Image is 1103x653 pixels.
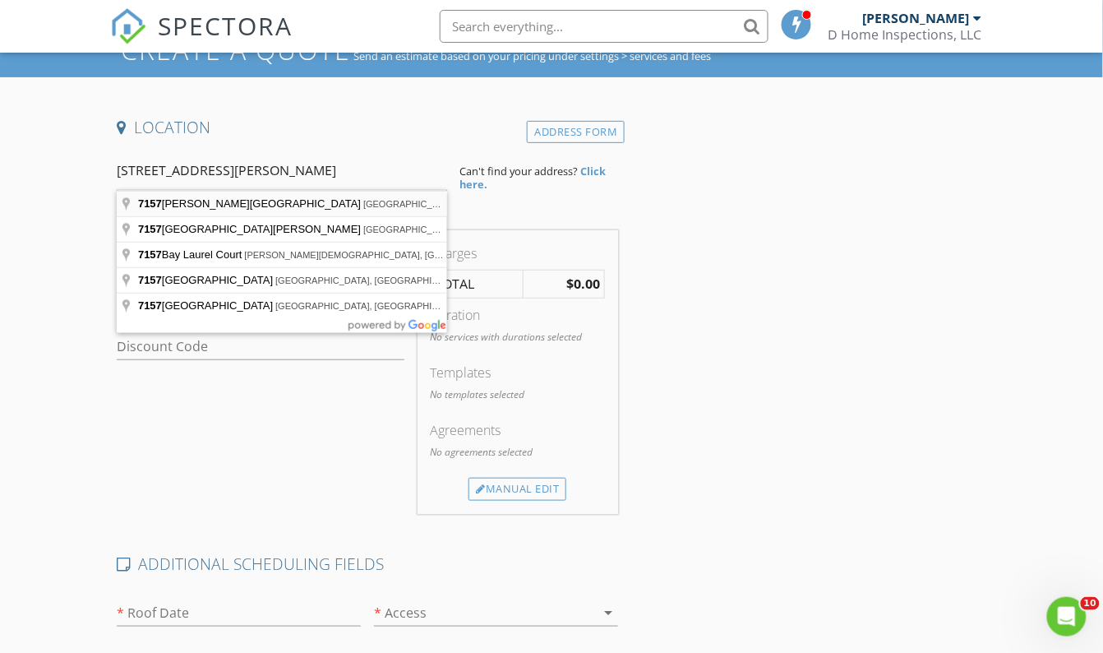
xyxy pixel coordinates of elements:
[138,274,162,286] span: 7157
[431,420,606,440] div: Agreements
[138,248,162,261] span: 7157
[110,8,146,44] img: The Best Home Inspection Software - Spectora
[275,276,568,285] span: [GEOGRAPHIC_DATA], [GEOGRAPHIC_DATA], [GEOGRAPHIC_DATA]
[110,22,293,57] a: SPECTORA
[460,164,579,178] span: Can't find your address?
[1081,597,1100,610] span: 10
[138,223,363,235] span: [GEOGRAPHIC_DATA][PERSON_NAME]
[431,243,606,263] div: Charges
[1047,597,1087,637] iframe: Intercom live chat
[863,10,970,26] div: [PERSON_NAME]
[244,250,618,260] span: [PERSON_NAME][DEMOGRAPHIC_DATA], [GEOGRAPHIC_DATA], [GEOGRAPHIC_DATA]
[567,275,601,293] strong: $0.00
[138,197,363,210] span: [PERSON_NAME][GEOGRAPHIC_DATA]
[468,478,566,501] div: Manual Edit
[138,197,162,210] span: 7157
[353,49,711,63] span: Send an estimate based on your pricing under settings > services and fees
[431,445,606,460] p: No agreements selected
[431,305,606,325] div: Duration
[138,299,162,312] span: 7157
[527,121,625,143] div: Address Form
[460,164,607,192] strong: Click here.
[363,225,730,234] span: [GEOGRAPHIC_DATA][PERSON_NAME], [GEOGRAPHIC_DATA], [GEOGRAPHIC_DATA]
[117,117,618,138] h4: Location
[431,387,606,402] p: No templates selected
[138,299,275,312] span: [GEOGRAPHIC_DATA]
[138,248,244,261] span: Bay Laurel Court
[117,600,361,627] input: Roof Date
[431,330,606,345] p: No services with durations selected
[598,603,618,623] i: arrow_drop_down
[431,270,524,299] td: TOTAL
[158,8,293,43] span: SPECTORA
[138,223,162,235] span: 7157
[117,151,447,191] input: Address Search
[138,274,275,286] span: [GEOGRAPHIC_DATA]
[117,333,404,360] input: Discount Code
[275,301,568,311] span: [GEOGRAPHIC_DATA], [GEOGRAPHIC_DATA], [GEOGRAPHIC_DATA]
[363,199,656,209] span: [GEOGRAPHIC_DATA], [GEOGRAPHIC_DATA], [GEOGRAPHIC_DATA]
[117,553,618,575] h4: ADDITIONAL SCHEDULING FIELDS
[431,363,606,382] div: Templates
[440,10,768,43] input: Search everything...
[828,26,982,43] div: D Home Inspections, LLC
